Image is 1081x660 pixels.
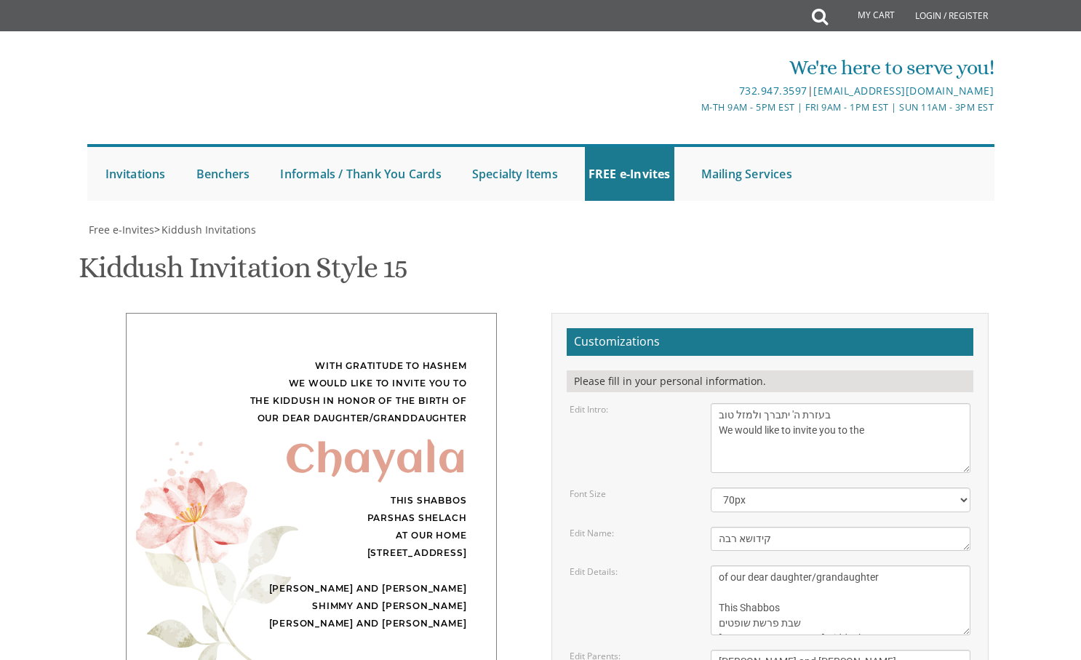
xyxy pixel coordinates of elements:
[567,328,973,356] h2: Customizations
[193,147,254,201] a: Benchers
[570,565,618,578] label: Edit Details:
[711,527,971,551] textarea: Chayala
[156,492,467,562] div: This Shabbos Parshas Shelach at our home [STREET_ADDRESS]
[585,147,674,201] a: FREE e-Invites
[826,1,905,31] a: My Cart
[570,527,614,539] label: Edit Name:
[161,223,256,236] span: Kiddush Invitations
[276,147,444,201] a: Informals / Thank You Cards
[156,580,467,632] div: [PERSON_NAME] and [PERSON_NAME] Shimmy and [PERSON_NAME] [PERSON_NAME] and [PERSON_NAME]
[79,252,407,295] h1: Kiddush Invitation Style 15
[160,223,256,236] a: Kiddush Invitations
[567,370,973,392] div: Please fill in your personal information.
[154,223,256,236] span: >
[570,403,608,416] label: Edit Intro:
[739,84,807,98] a: 732.947.3597
[711,403,971,473] textarea: With gratitude to Hashem We would like to invite you to the kiddush in honor of the birth of our ...
[468,147,562,201] a: Specialty Items
[390,82,994,100] div: |
[102,147,169,201] a: Invitations
[89,223,154,236] span: Free e-Invites
[390,100,994,115] div: M-Th 9am - 5pm EST | Fri 9am - 1pm EST | Sun 11am - 3pm EST
[698,147,796,201] a: Mailing Services
[711,565,971,635] textarea: This Shabbos Parshas Shelach at our home [STREET_ADDRESS]
[87,223,154,236] a: Free e-Invites
[156,453,467,470] div: Chayala
[570,488,606,500] label: Font Size
[813,84,994,98] a: [EMAIL_ADDRESS][DOMAIN_NAME]
[156,357,467,427] div: With gratitude to Hashem We would like to invite you to the kiddush in honor of the birth of our ...
[390,53,994,82] div: We're here to serve you!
